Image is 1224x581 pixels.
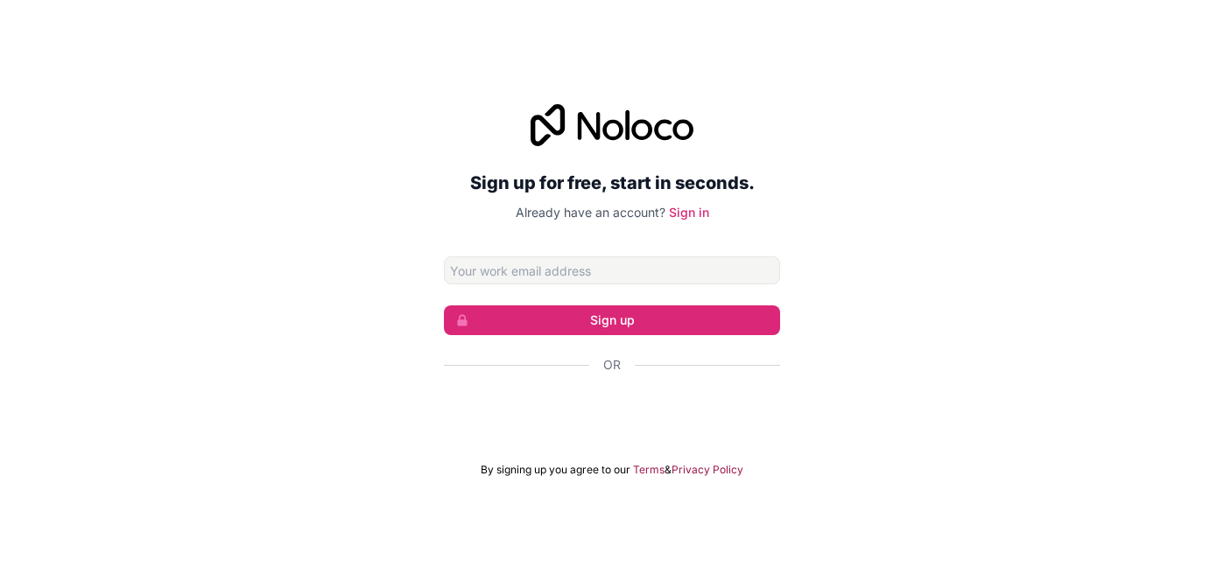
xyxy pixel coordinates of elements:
[516,205,665,220] span: Already have an account?
[444,305,780,335] button: Sign up
[481,463,630,477] span: By signing up you agree to our
[444,167,780,199] h2: Sign up for free, start in seconds.
[665,463,672,477] span: &
[633,463,665,477] a: Terms
[603,356,621,374] span: Or
[672,463,743,477] a: Privacy Policy
[669,205,709,220] a: Sign in
[444,256,780,284] input: Email address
